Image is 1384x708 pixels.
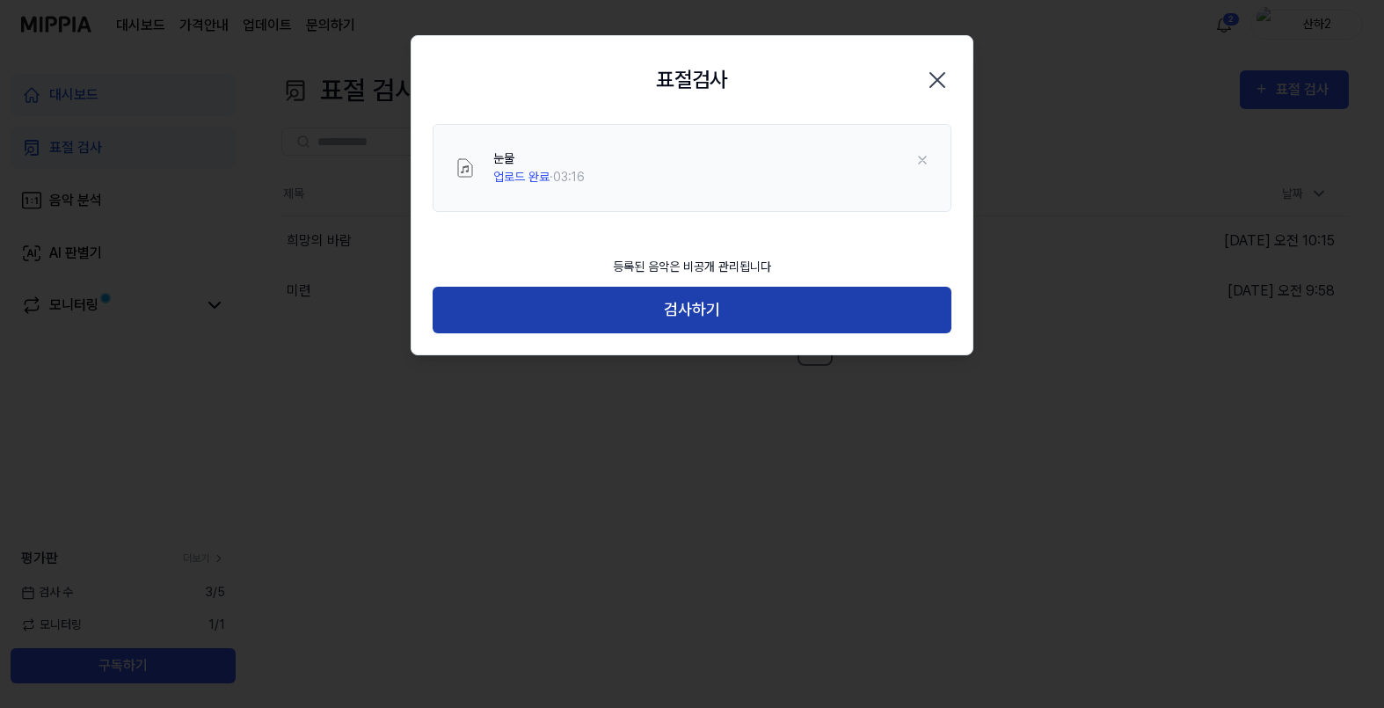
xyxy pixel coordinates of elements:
[602,247,782,287] div: 등록된 음악은 비공개 관리됩니다
[493,168,585,186] div: · 03:16
[493,150,585,168] div: 눈물
[433,287,951,333] button: 검사하기
[455,157,476,179] img: File Select
[493,170,550,184] span: 업로드 완료
[656,64,728,96] h2: 표절검사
